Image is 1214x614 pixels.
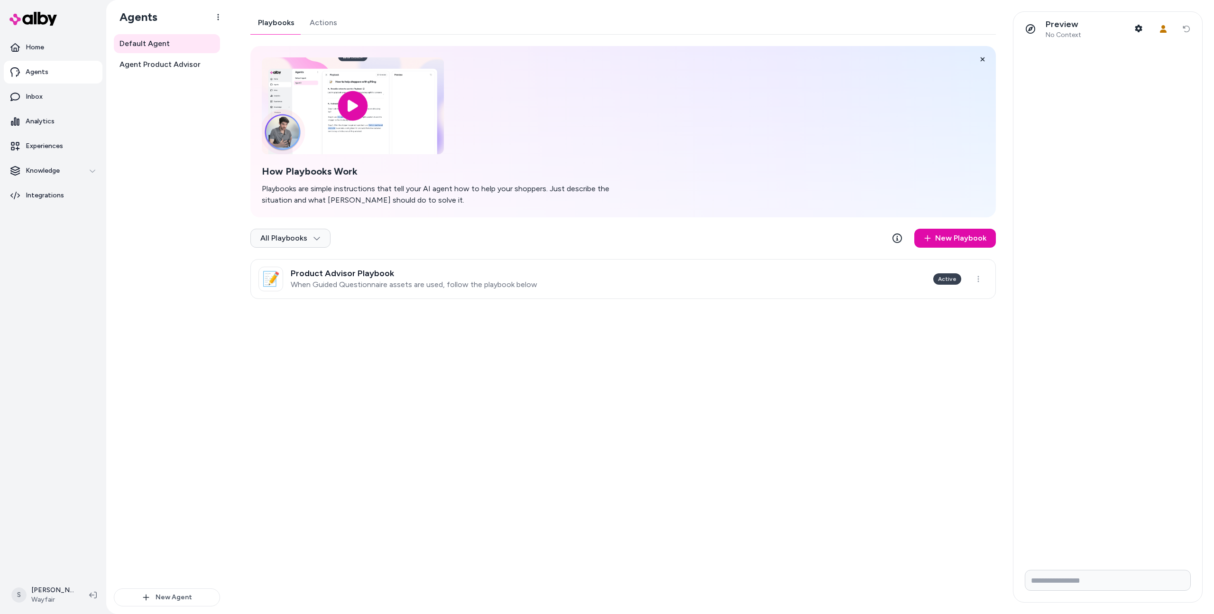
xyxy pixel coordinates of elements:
p: Playbooks are simple instructions that tell your AI agent how to help your shoppers. Just describ... [262,183,626,206]
a: Agent Product Advisor [114,55,220,74]
a: 📝Product Advisor PlaybookWhen Guided Questionnaire assets are used, follow the playbook belowActive [250,259,996,299]
span: No Context [1046,31,1081,39]
h1: Agents [112,10,157,24]
span: S [11,587,27,603]
p: Analytics [26,117,55,126]
p: [PERSON_NAME] [31,586,74,595]
a: Home [4,36,102,59]
button: New Agent [114,588,220,606]
button: Knowledge [4,159,102,182]
p: Inbox [26,92,43,102]
p: Knowledge [26,166,60,176]
a: New Playbook [914,229,996,248]
a: Analytics [4,110,102,133]
a: Default Agent [114,34,220,53]
span: Wayfair [31,595,74,605]
p: When Guided Questionnaire assets are used, follow the playbook below [291,280,537,289]
h3: Product Advisor Playbook [291,269,537,278]
button: S[PERSON_NAME]Wayfair [6,580,82,610]
input: Write your prompt here [1025,570,1191,591]
p: Preview [1046,19,1081,30]
p: Experiences [26,141,63,151]
p: Agents [26,67,48,77]
div: 📝 [258,267,283,291]
span: All Playbooks [260,233,321,243]
span: Default Agent [120,38,170,49]
a: Integrations [4,184,102,207]
p: Home [26,43,44,52]
a: Actions [302,11,345,34]
h2: How Playbooks Work [262,166,626,177]
a: Inbox [4,85,102,108]
a: Playbooks [250,11,302,34]
img: alby Logo [9,12,57,26]
a: Experiences [4,135,102,158]
a: Agents [4,61,102,84]
button: All Playbooks [250,229,331,248]
div: Active [933,273,961,285]
p: Integrations [26,191,64,200]
span: Agent Product Advisor [120,59,201,70]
